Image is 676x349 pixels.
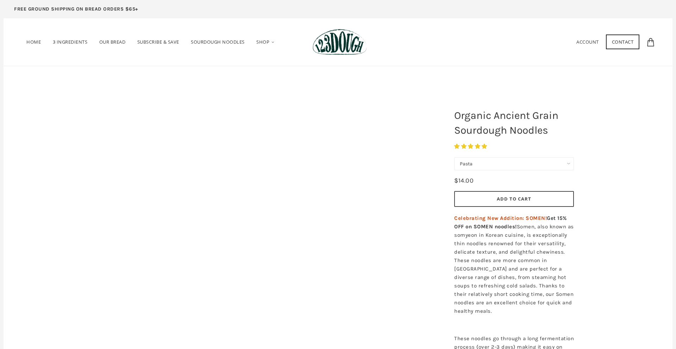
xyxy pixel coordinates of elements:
[256,39,269,45] span: Shop
[48,29,93,55] a: 3 Ingredients
[454,215,547,221] span: Celebrating New Addition: SOMEN!
[186,29,250,55] a: SOURDOUGH NOODLES
[137,39,179,45] span: Subscribe & Save
[39,101,444,312] a: Organic Ancient Grain Sourdough Noodles
[449,104,579,141] h1: Organic Ancient Grain Sourdough Noodles
[21,29,46,55] a: Home
[454,143,489,150] span: 4.85 stars
[99,39,126,45] span: Our Bread
[14,5,138,13] p: FREE GROUND SHIPPING ON BREAD ORDERS $65+
[576,39,599,45] a: Account
[454,176,474,186] div: $14.00
[21,29,280,55] nav: Primary
[313,29,367,55] img: 123Dough Bakery
[251,29,280,55] a: Shop
[53,39,88,45] span: 3 Ingredients
[497,196,531,202] span: Add to Cart
[606,34,640,49] a: Contact
[191,39,245,45] span: SOURDOUGH NOODLES
[26,39,41,45] span: Home
[94,29,131,55] a: Our Bread
[454,214,574,315] p: Somen, also known as somyeon in Korean cuisine, is exceptionally thin noodles renowned for their ...
[454,191,574,207] button: Add to Cart
[132,29,184,55] a: Subscribe & Save
[4,4,149,18] a: FREE GROUND SHIPPING ON BREAD ORDERS $65+
[454,215,567,230] strong: Get 15% OFF on SOMEN noodles!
